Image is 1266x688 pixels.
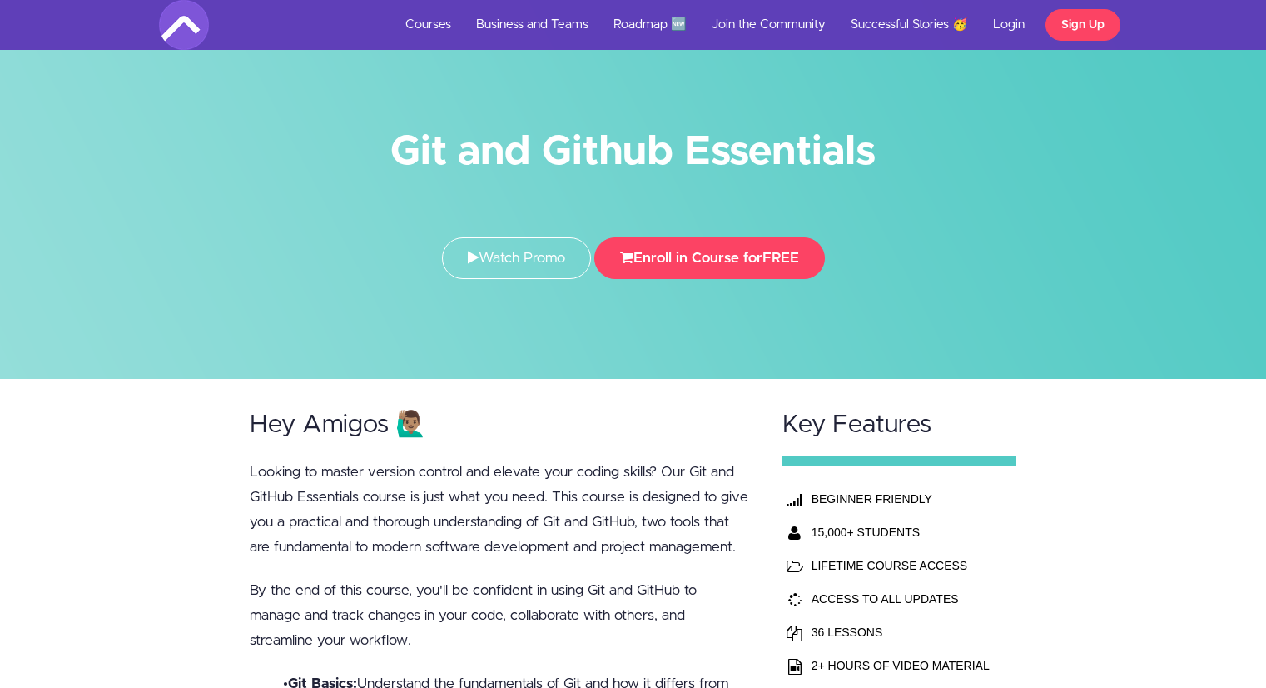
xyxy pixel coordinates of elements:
[1045,9,1120,41] a: Sign Up
[250,460,751,560] p: Looking to master version control and elevate your coding skills? Our Git and GitHub Essentials c...
[250,578,751,653] p: By the end of this course, you'll be confident in using Git and GitHub to manage and track change...
[807,649,994,682] td: 2+ HOURS OF VIDEO MATERIAL
[807,516,994,549] th: 15,000+ STUDENTS
[250,411,751,439] h2: Hey Amigos 🙋🏽‍♂️
[807,616,994,649] td: 36 LESSONS
[782,411,1017,439] h2: Key Features
[807,582,994,616] td: ACCESS TO ALL UPDATES
[159,133,1108,171] h1: Git and Github Essentials
[594,237,825,279] button: Enroll in Course forFREE
[762,251,799,265] span: FREE
[442,237,591,279] a: Watch Promo
[807,482,994,516] th: BEGINNER FRIENDLY
[807,549,994,582] td: LIFETIME COURSE ACCESS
